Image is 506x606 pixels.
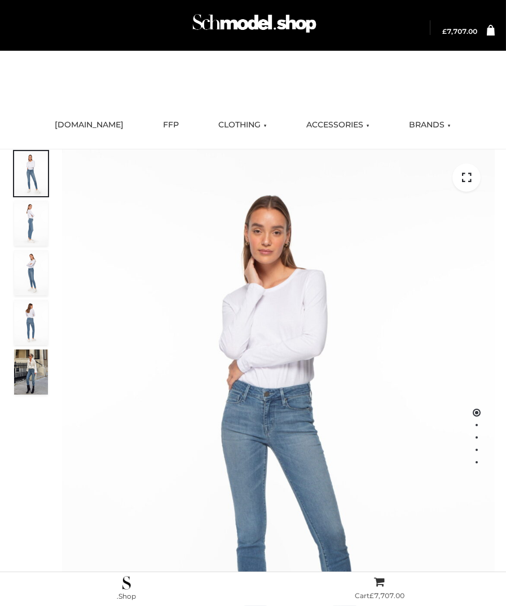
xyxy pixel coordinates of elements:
[14,250,48,295] img: 2001KLX-Ava-skinny-cove-3-scaled_eb6bf915-b6b9-448f-8c6c-8cabb27fd4b2.jpg
[155,113,188,138] a: FFP
[442,27,447,36] span: £
[442,28,477,35] a: £7,707.00
[355,591,404,600] span: Cart
[442,27,477,36] bdi: 7,707.00
[122,576,131,590] img: .Shop
[369,591,404,600] bdi: 7,707.00
[210,113,276,138] a: CLOTHING
[187,10,319,46] a: Schmodel Admin 964
[190,6,319,46] img: Schmodel Admin 964
[298,113,379,138] a: ACCESSORIES
[14,151,48,196] img: 2001KLX-Ava-skinny-cove-1-scaled_9b141654-9513-48e5-b76c-3dc7db129200.jpg
[401,113,460,138] a: BRANDS
[14,201,48,246] img: 2001KLX-Ava-skinny-cove-4-scaled_4636a833-082b-4702-abec-fd5bf279c4fc.jpg
[117,592,136,600] span: .Shop
[369,591,374,600] span: £
[14,300,48,345] img: 2001KLX-Ava-skinny-cove-2-scaled_32c0e67e-5e94-449c-a916-4c02a8c03427.jpg
[47,113,133,138] a: [DOMAIN_NAME]
[14,350,48,395] img: Bowery-Skinny_Cove-1.jpg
